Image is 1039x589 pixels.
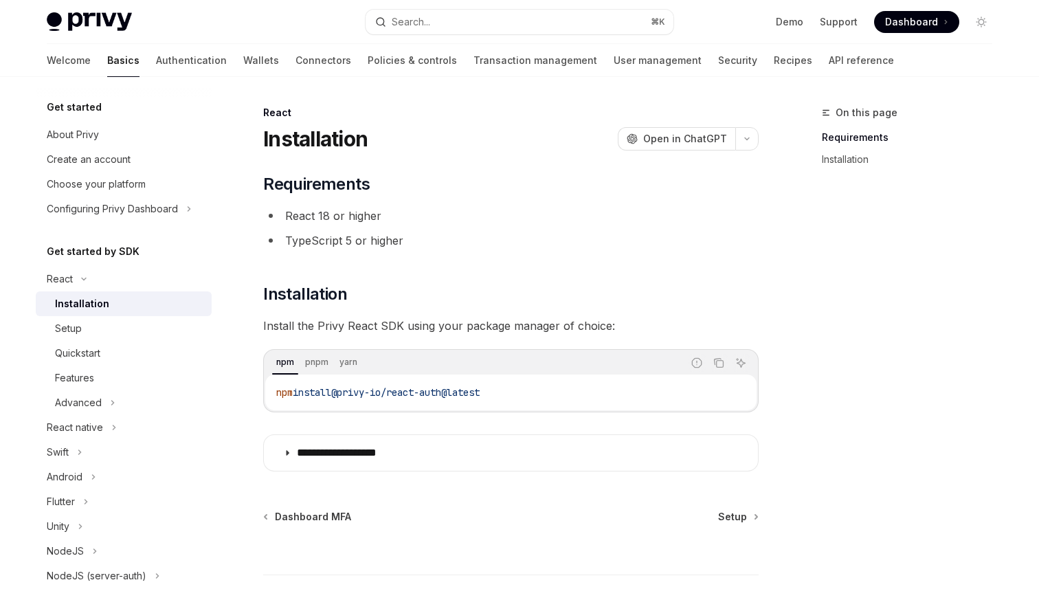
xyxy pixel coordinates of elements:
[295,44,351,77] a: Connectors
[366,10,673,34] button: Open search
[272,354,298,370] div: npm
[47,176,146,192] div: Choose your platform
[36,514,212,539] button: Toggle Unity section
[156,44,227,77] a: Authentication
[243,44,279,77] a: Wallets
[335,354,361,370] div: yarn
[263,173,370,195] span: Requirements
[473,44,597,77] a: Transaction management
[47,543,84,559] div: NodeJS
[36,267,212,291] button: Toggle React section
[47,568,146,584] div: NodeJS (server-auth)
[263,126,368,151] h1: Installation
[36,122,212,147] a: About Privy
[47,201,178,217] div: Configuring Privy Dashboard
[301,354,333,370] div: pnpm
[618,127,735,151] button: Open in ChatGPT
[822,126,1003,148] a: Requirements
[47,12,132,32] img: light logo
[275,510,351,524] span: Dashboard MFA
[36,316,212,341] a: Setup
[47,44,91,77] a: Welcome
[885,15,938,29] span: Dashboard
[36,390,212,415] button: Toggle Advanced section
[36,489,212,514] button: Toggle Flutter section
[36,415,212,440] button: Toggle React native section
[276,386,293,399] span: npm
[829,44,894,77] a: API reference
[47,151,131,168] div: Create an account
[36,147,212,172] a: Create an account
[293,386,331,399] span: install
[776,15,803,29] a: Demo
[263,283,347,305] span: Installation
[263,231,759,250] li: TypeScript 5 or higher
[718,44,757,77] a: Security
[36,440,212,465] button: Toggle Swift section
[331,386,480,399] span: @privy-io/react-auth@latest
[263,316,759,335] span: Install the Privy React SDK using your package manager of choice:
[874,11,959,33] a: Dashboard
[47,493,75,510] div: Flutter
[55,320,82,337] div: Setup
[263,206,759,225] li: React 18 or higher
[710,354,728,372] button: Copy the contents from the code block
[392,14,430,30] div: Search...
[47,469,82,485] div: Android
[55,296,109,312] div: Installation
[820,15,858,29] a: Support
[732,354,750,372] button: Ask AI
[774,44,812,77] a: Recipes
[822,148,1003,170] a: Installation
[36,172,212,197] a: Choose your platform
[36,341,212,366] a: Quickstart
[36,539,212,564] button: Toggle NodeJS section
[718,510,757,524] a: Setup
[614,44,702,77] a: User management
[107,44,139,77] a: Basics
[643,132,727,146] span: Open in ChatGPT
[263,106,759,120] div: React
[55,370,94,386] div: Features
[651,16,665,27] span: ⌘ K
[688,354,706,372] button: Report incorrect code
[836,104,897,121] span: On this page
[55,345,100,362] div: Quickstart
[368,44,457,77] a: Policies & controls
[47,126,99,143] div: About Privy
[36,291,212,316] a: Installation
[36,366,212,390] a: Features
[36,197,212,221] button: Toggle Configuring Privy Dashboard section
[47,99,102,115] h5: Get started
[265,510,351,524] a: Dashboard MFA
[47,444,69,460] div: Swift
[47,243,139,260] h5: Get started by SDK
[47,271,73,287] div: React
[36,564,212,588] button: Toggle NodeJS (server-auth) section
[55,394,102,411] div: Advanced
[47,419,103,436] div: React native
[47,518,69,535] div: Unity
[718,510,747,524] span: Setup
[970,11,992,33] button: Toggle dark mode
[36,465,212,489] button: Toggle Android section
